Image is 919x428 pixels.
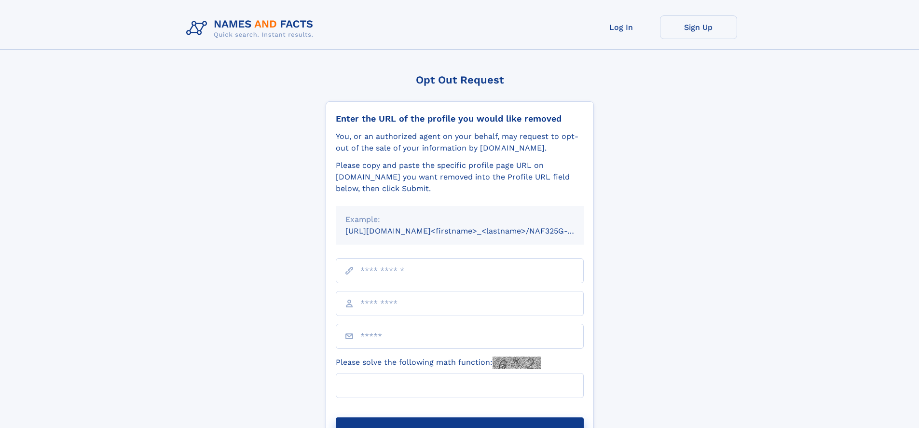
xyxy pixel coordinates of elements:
[326,74,594,86] div: Opt Out Request
[583,15,660,39] a: Log In
[336,113,584,124] div: Enter the URL of the profile you would like removed
[336,160,584,194] div: Please copy and paste the specific profile page URL on [DOMAIN_NAME] you want removed into the Pr...
[345,214,574,225] div: Example:
[345,226,602,235] small: [URL][DOMAIN_NAME]<firstname>_<lastname>/NAF325G-xxxxxxxx
[336,357,541,369] label: Please solve the following math function:
[336,131,584,154] div: You, or an authorized agent on your behalf, may request to opt-out of the sale of your informatio...
[660,15,737,39] a: Sign Up
[182,15,321,41] img: Logo Names and Facts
